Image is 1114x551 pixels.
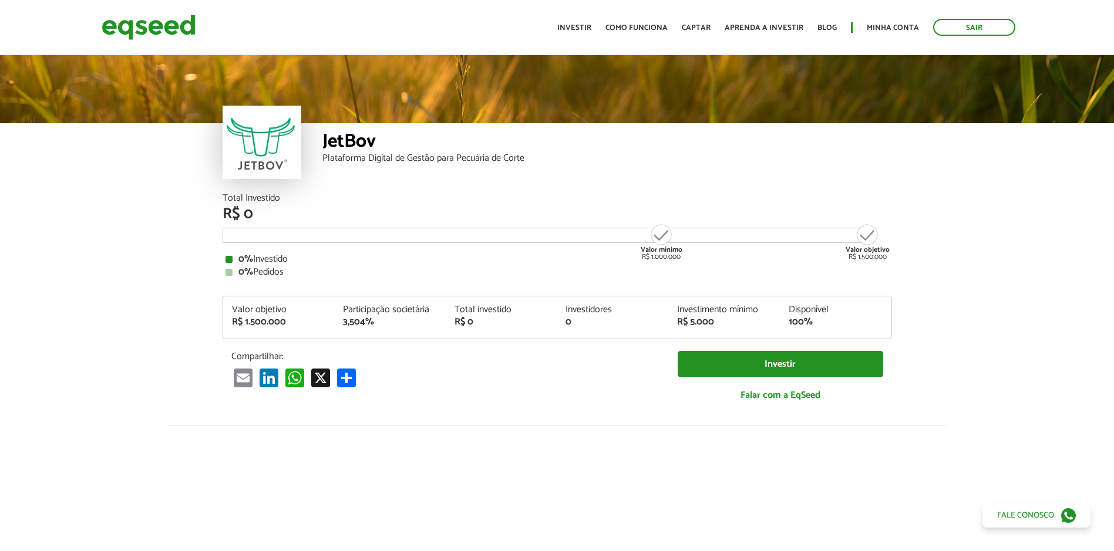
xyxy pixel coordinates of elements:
div: 100% [789,317,883,327]
a: Share [335,368,358,387]
div: R$ 0 [223,207,892,222]
a: Fale conosco [982,503,1091,528]
div: 3,504% [343,317,437,327]
a: Investir [678,351,883,377]
a: Como funciona [605,24,668,32]
p: Compartilhar: [231,351,660,362]
strong: Valor objetivo [846,244,890,255]
a: Captar [682,24,711,32]
div: Total Investido [223,194,892,203]
a: X [309,368,332,387]
a: Blog [817,24,837,32]
div: Valor objetivo [232,305,326,315]
div: Pedidos [226,268,889,277]
div: R$ 0 [455,317,548,327]
div: Disponível [789,305,883,315]
strong: 0% [238,251,253,267]
div: Participação societária [343,305,437,315]
div: JetBov [322,132,892,154]
a: Minha conta [867,24,919,32]
strong: 0% [238,264,253,280]
a: LinkedIn [257,368,281,387]
a: Aprenda a investir [725,24,803,32]
a: Investir [557,24,591,32]
div: R$ 1.500.000 [846,223,890,261]
div: Investido [226,255,889,264]
div: Total investido [455,305,548,315]
a: WhatsApp [283,368,307,387]
img: EqSeed [102,12,196,43]
div: Investidores [566,305,659,315]
div: R$ 1.000.000 [640,223,684,261]
div: Plataforma Digital de Gestão para Pecuária de Corte [322,154,892,163]
div: Investimento mínimo [677,305,771,315]
a: Email [231,368,255,387]
div: R$ 1.500.000 [232,317,326,327]
div: 0 [566,317,659,327]
a: Falar com a EqSeed [678,383,883,407]
a: Sair [933,19,1015,36]
strong: Valor mínimo [641,244,682,255]
div: R$ 5.000 [677,317,771,327]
